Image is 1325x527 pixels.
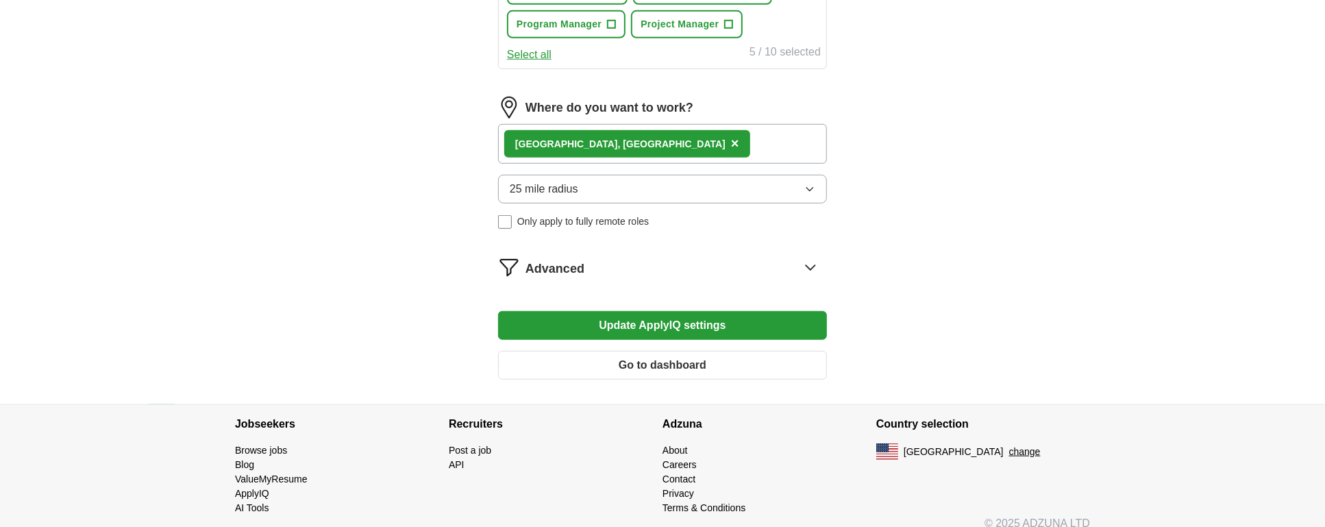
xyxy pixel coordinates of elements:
[662,502,745,513] a: Terms & Conditions
[662,488,694,499] a: Privacy
[449,459,465,470] a: API
[449,445,491,456] a: Post a job
[498,215,512,229] input: Only apply to fully remote roles
[662,445,688,456] a: About
[498,351,827,380] button: Go to dashboard
[498,311,827,340] button: Update ApplyIQ settings
[731,134,739,154] button: ×
[235,502,269,513] a: AI Tools
[750,44,821,63] div: 5 / 10 selected
[507,10,626,38] button: Program Manager
[662,459,697,470] a: Careers
[498,256,520,278] img: filter
[662,474,695,485] a: Contact
[525,99,693,117] label: Where do you want to work?
[641,17,719,32] span: Project Manager
[498,97,520,119] img: location.png
[498,175,827,204] button: 25 mile radius
[876,443,898,460] img: US flag
[525,260,584,278] span: Advanced
[507,47,552,63] button: Select all
[515,137,726,151] div: [GEOGRAPHIC_DATA], [GEOGRAPHIC_DATA]
[510,181,578,197] span: 25 mile radius
[517,215,649,229] span: Only apply to fully remote roles
[235,459,254,470] a: Blog
[631,10,743,38] button: Project Manager
[876,405,1090,443] h4: Country selection
[1009,445,1041,459] button: change
[235,488,269,499] a: ApplyIQ
[904,445,1004,459] span: [GEOGRAPHIC_DATA]
[517,17,602,32] span: Program Manager
[235,474,308,485] a: ValueMyResume
[235,445,287,456] a: Browse jobs
[731,136,739,151] span: ×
